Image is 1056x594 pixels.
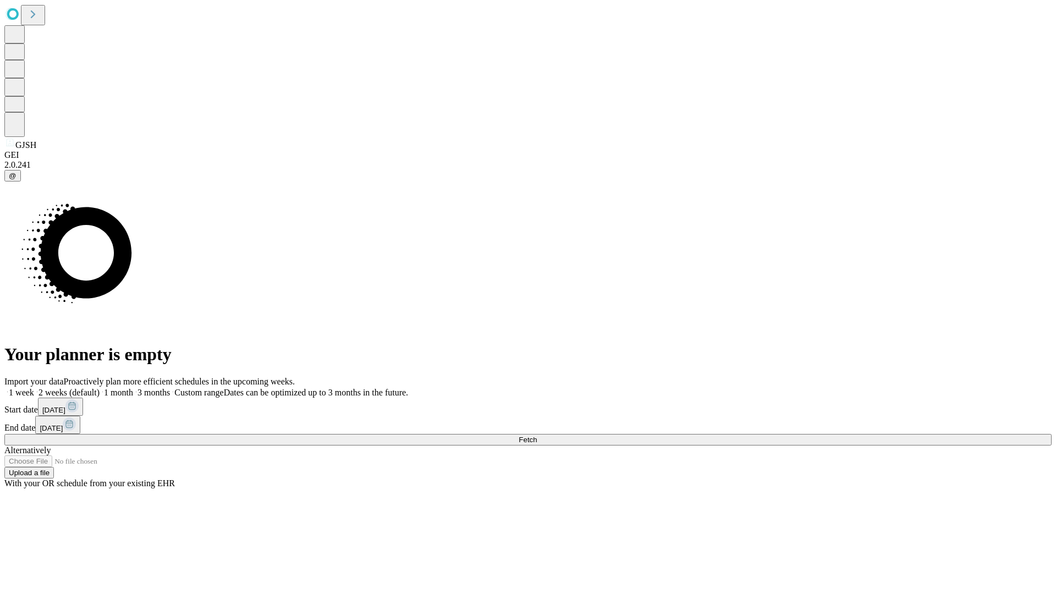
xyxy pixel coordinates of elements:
div: 2.0.241 [4,160,1052,170]
h1: Your planner is empty [4,344,1052,365]
span: Alternatively [4,446,51,455]
button: Upload a file [4,467,54,479]
span: @ [9,172,16,180]
span: Custom range [174,388,223,397]
button: @ [4,170,21,182]
button: [DATE] [38,398,83,416]
span: GJSH [15,140,36,150]
span: Proactively plan more efficient schedules in the upcoming weeks. [64,377,295,386]
span: With your OR schedule from your existing EHR [4,479,175,488]
span: 1 week [9,388,34,397]
span: [DATE] [40,424,63,432]
div: GEI [4,150,1052,160]
button: [DATE] [35,416,80,434]
div: End date [4,416,1052,434]
div: Start date [4,398,1052,416]
span: 1 month [104,388,133,397]
span: 2 weeks (default) [38,388,100,397]
span: Import your data [4,377,64,386]
button: Fetch [4,434,1052,446]
span: 3 months [137,388,170,397]
span: Fetch [519,436,537,444]
span: [DATE] [42,406,65,414]
span: Dates can be optimized up to 3 months in the future. [224,388,408,397]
